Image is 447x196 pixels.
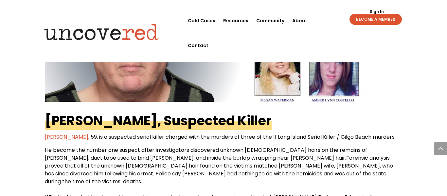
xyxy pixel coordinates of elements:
[45,154,393,185] span: Forensic analysis proved that all of the unknown [DEMOGRAPHIC_DATA] hair found on the victims mat...
[45,146,367,162] span: He became the number one suspect after investigators discovered unknown [DEMOGRAPHIC_DATA] hairs ...
[256,8,284,33] a: Community
[292,8,307,33] a: About
[45,112,272,130] a: [PERSON_NAME], Suspected Killer
[223,8,248,33] a: Resources
[188,8,215,33] a: Cold Cases
[45,133,88,141] a: [PERSON_NAME]
[45,133,396,141] span: , 59, is a suspected serial killer charged with the murders of three of the 11 Long Island Serial...
[188,33,208,58] a: Contact
[39,19,165,45] img: Uncovered logo
[366,10,387,14] a: Sign In
[349,14,402,25] a: BECOME A MEMBER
